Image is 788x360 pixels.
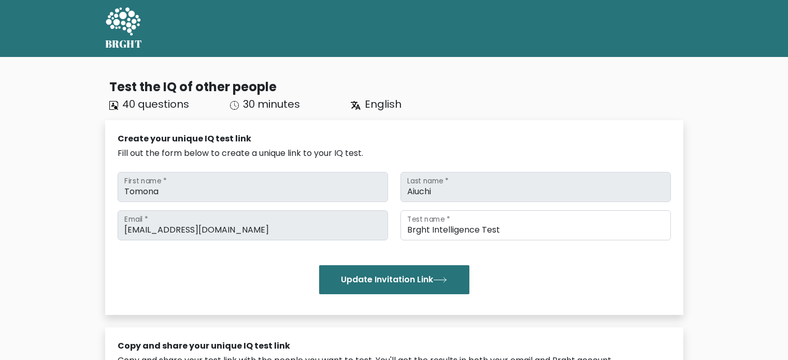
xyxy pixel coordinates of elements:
[400,210,671,240] input: Test name
[118,340,671,352] div: Copy and share your unique IQ test link
[105,4,142,53] a: BRGHT
[243,97,300,111] span: 30 minutes
[365,97,402,111] span: English
[400,172,671,202] input: Last name
[118,210,388,240] input: Email
[118,133,671,145] div: Create your unique IQ test link
[109,78,683,96] div: Test the IQ of other people
[122,97,189,111] span: 40 questions
[105,38,142,50] h5: BRGHT
[118,172,388,202] input: First name
[319,265,469,294] button: Update Invitation Link
[118,147,671,160] div: Fill out the form below to create a unique link to your IQ test.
